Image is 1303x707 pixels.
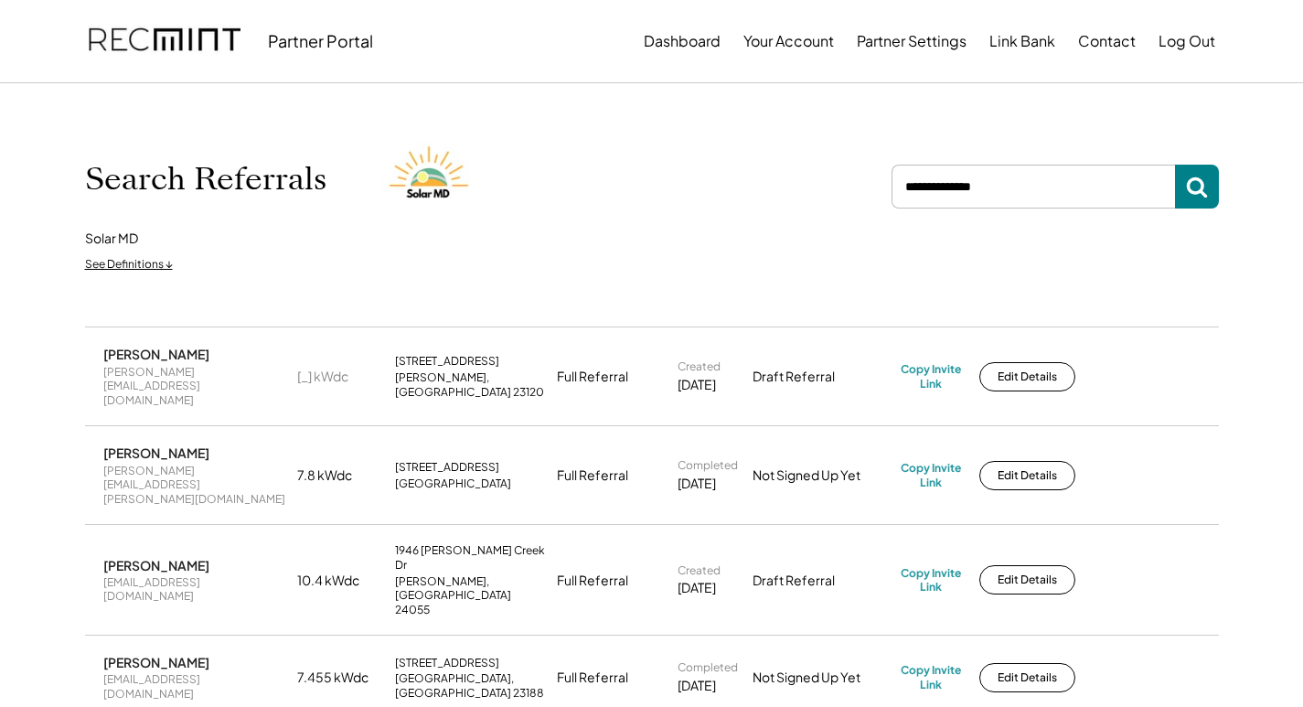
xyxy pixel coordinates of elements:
[753,466,890,485] div: Not Signed Up Yet
[1159,23,1215,59] button: Log Out
[297,572,384,590] div: 10.4 kWdc
[395,477,511,491] div: [GEOGRAPHIC_DATA]
[381,129,482,230] img: Solar%20MD%20LOgo.png
[85,160,326,198] h1: Search Referrals
[979,362,1075,391] button: Edit Details
[901,461,961,489] div: Copy Invite Link
[901,362,961,391] div: Copy Invite Link
[678,458,738,473] div: Completed
[395,543,546,572] div: 1946 [PERSON_NAME] Creek Dr
[753,669,890,687] div: Not Signed Up Yet
[753,368,890,386] div: Draft Referral
[395,671,546,700] div: [GEOGRAPHIC_DATA], [GEOGRAPHIC_DATA] 23188
[103,672,286,701] div: [EMAIL_ADDRESS][DOMAIN_NAME]
[557,368,628,386] div: Full Referral
[395,370,546,399] div: [PERSON_NAME], [GEOGRAPHIC_DATA] 23120
[103,464,286,507] div: [PERSON_NAME][EMAIL_ADDRESS][PERSON_NAME][DOMAIN_NAME]
[297,466,384,485] div: 7.8 kWdc
[557,669,628,687] div: Full Referral
[678,579,716,597] div: [DATE]
[901,663,961,691] div: Copy Invite Link
[678,359,721,374] div: Created
[644,23,721,59] button: Dashboard
[989,23,1055,59] button: Link Bank
[103,346,209,362] div: [PERSON_NAME]
[395,574,546,617] div: [PERSON_NAME], [GEOGRAPHIC_DATA] 24055
[103,654,209,670] div: [PERSON_NAME]
[557,572,628,590] div: Full Referral
[979,565,1075,595] button: Edit Details
[678,376,716,394] div: [DATE]
[89,10,240,72] img: recmint-logotype%403x.png
[395,460,499,475] div: [STREET_ADDRESS]
[395,354,499,369] div: [STREET_ADDRESS]
[103,445,209,461] div: [PERSON_NAME]
[901,566,961,595] div: Copy Invite Link
[85,257,173,273] div: See Definitions ↓
[297,669,384,687] div: 7.455 kWdc
[557,466,628,485] div: Full Referral
[743,23,834,59] button: Your Account
[103,365,286,408] div: [PERSON_NAME][EMAIL_ADDRESS][DOMAIN_NAME]
[395,656,499,670] div: [STREET_ADDRESS]
[1078,23,1136,59] button: Contact
[857,23,967,59] button: Partner Settings
[297,368,384,386] div: [_] kWdc
[85,230,138,248] div: Solar MD
[678,475,716,493] div: [DATE]
[103,575,286,604] div: [EMAIL_ADDRESS][DOMAIN_NAME]
[678,660,738,675] div: Completed
[103,557,209,573] div: [PERSON_NAME]
[979,461,1075,490] button: Edit Details
[678,563,721,578] div: Created
[268,30,373,51] div: Partner Portal
[678,677,716,695] div: [DATE]
[979,663,1075,692] button: Edit Details
[753,572,890,590] div: Draft Referral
